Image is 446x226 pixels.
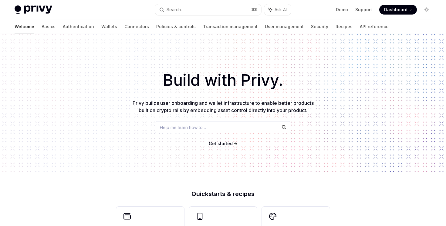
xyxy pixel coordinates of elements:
h1: Build with Privy. [10,68,436,92]
a: Recipes [336,19,353,34]
span: Privy builds user onboarding and wallet infrastructure to enable better products built on crypto ... [133,100,314,113]
a: Transaction management [203,19,258,34]
button: Search...⌘K [155,4,261,15]
a: Policies & controls [156,19,196,34]
a: Wallets [101,19,117,34]
img: light logo [15,5,52,14]
span: Get started [209,141,233,146]
button: Ask AI [264,4,291,15]
a: Security [311,19,328,34]
a: Get started [209,141,233,147]
a: Dashboard [379,5,417,15]
span: ⌘ K [251,7,258,12]
a: API reference [360,19,389,34]
div: Search... [167,6,184,13]
span: Dashboard [384,7,407,13]
button: Toggle dark mode [422,5,431,15]
span: Help me learn how to… [160,124,206,131]
a: Basics [42,19,56,34]
a: Support [355,7,372,13]
a: User management [265,19,304,34]
h2: Quickstarts & recipes [116,191,330,197]
a: Welcome [15,19,34,34]
a: Authentication [63,19,94,34]
a: Demo [336,7,348,13]
span: Ask AI [275,7,287,13]
a: Connectors [124,19,149,34]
